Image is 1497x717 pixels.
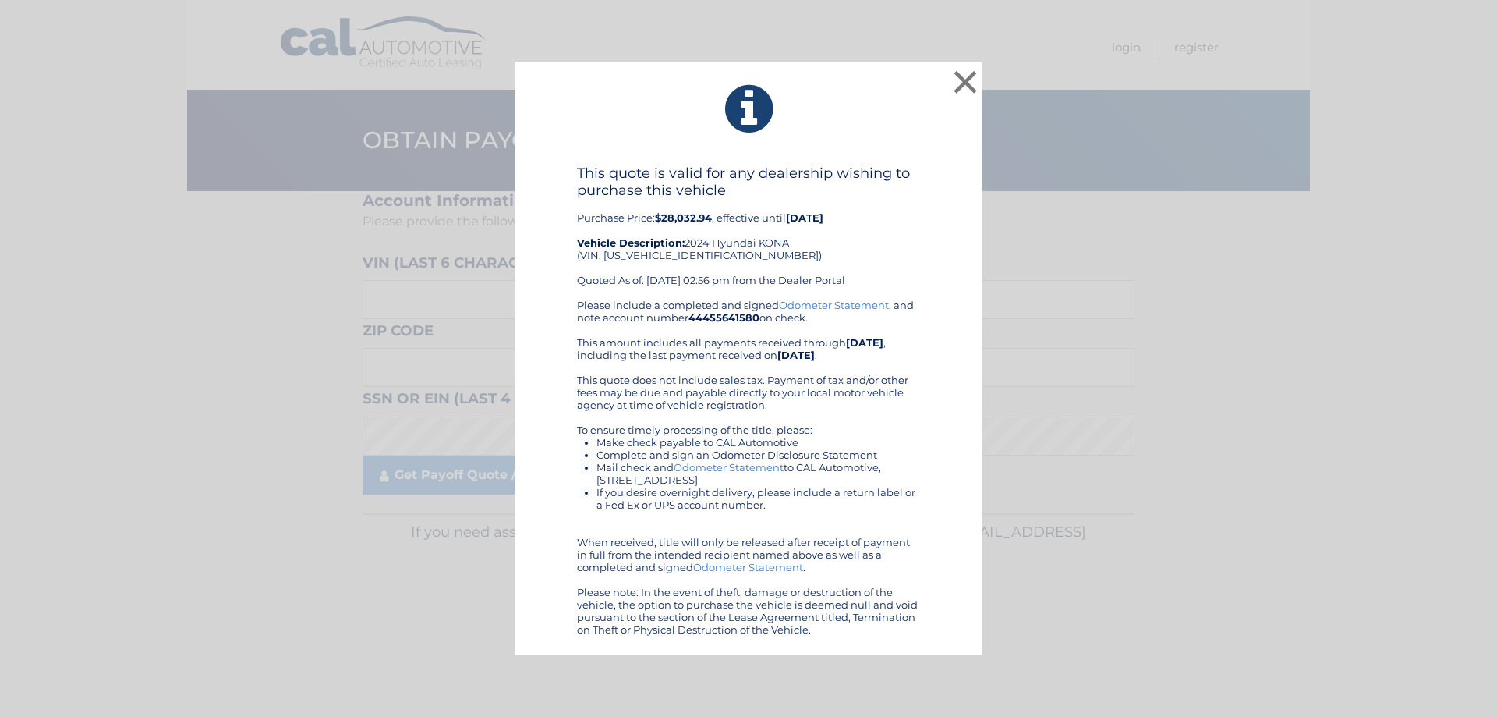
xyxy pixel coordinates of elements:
[655,211,712,224] b: $28,032.94
[950,66,981,98] button: ×
[688,311,759,324] b: 44455641580
[577,165,920,199] h4: This quote is valid for any dealership wishing to purchase this vehicle
[596,436,920,449] li: Make check payable to CAL Automotive
[779,299,889,311] a: Odometer Statement
[596,449,920,461] li: Complete and sign an Odometer Disclosure Statement
[596,486,920,511] li: If you desire overnight delivery, please include a return label or a Fed Ex or UPS account number.
[577,236,685,249] strong: Vehicle Description:
[693,561,803,573] a: Odometer Statement
[846,336,883,349] b: [DATE]
[674,461,784,474] a: Odometer Statement
[596,461,920,486] li: Mail check and to CAL Automotive, [STREET_ADDRESS]
[577,165,920,299] div: Purchase Price: , effective until 2024 Hyundai KONA (VIN: [US_VEHICLE_IDENTIFICATION_NUMBER]) Quo...
[777,349,815,361] b: [DATE]
[577,299,920,636] div: Please include a completed and signed , and note account number on check. This amount includes al...
[786,211,823,224] b: [DATE]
